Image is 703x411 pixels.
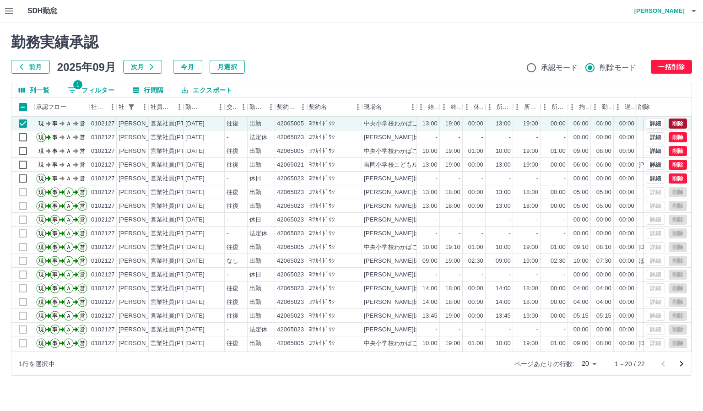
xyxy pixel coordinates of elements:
button: メニュー [173,100,186,114]
text: 営 [80,230,85,237]
div: 00:00 [619,243,634,252]
div: ﾖﾂｶｲﾄﾞｳｼ [309,174,335,183]
div: 遅刻等 [614,97,637,117]
div: [DATE] [185,147,205,156]
div: 0102127 [91,147,115,156]
text: 現 [38,175,44,182]
div: [PERSON_NAME] [119,216,168,224]
div: 18:00 [523,188,538,197]
div: 13:00 [422,119,438,128]
div: 00:00 [619,133,634,142]
div: 01:00 [551,243,566,252]
button: 月選択 [210,60,245,74]
div: 42065023 [277,229,304,238]
div: [DATE]合同保育 [638,243,681,252]
div: 所定休憩 [552,97,566,117]
div: 42065005 [277,119,304,128]
text: 事 [52,203,58,209]
button: 今月 [173,60,202,74]
div: 契約コード [277,97,296,117]
div: 勤務区分 [249,97,264,117]
div: 終業 [451,97,461,117]
div: 06:00 [596,119,611,128]
div: 法定休 [249,133,267,142]
div: 現場名 [362,97,417,117]
button: 削除 [669,160,687,170]
div: 営業社員(PT契約) [151,243,199,252]
div: [PERSON_NAME]比小学校ほしこどもルーム [364,188,486,197]
button: 列選択 [11,83,57,97]
div: [PERSON_NAME] [119,188,168,197]
div: 05:00 [596,188,611,197]
div: 18:00 [445,188,460,197]
div: - [459,229,460,238]
div: 中央小学校わかばこどもルーム [364,243,448,252]
div: 00:00 [619,216,634,224]
button: 行間隔 [125,83,171,97]
div: [PERSON_NAME]比小学校ほしこどもルーム [364,202,486,211]
div: 交通費 [227,97,237,117]
div: [PERSON_NAME] [119,174,168,183]
div: 00:00 [619,202,634,211]
div: 0102127 [91,229,115,238]
div: 0102127 [91,119,115,128]
div: 所定終業 [524,97,539,117]
button: メニュー [237,100,250,114]
div: 0102127 [91,243,115,252]
div: - [436,174,438,183]
div: ﾖﾂｶｲﾄﾞｳｼ [309,119,335,128]
div: 13:00 [422,188,438,197]
div: 社員番号 [91,97,106,117]
div: ﾖﾂｶｲﾄﾞｳｼ [309,147,335,156]
div: 19:00 [523,243,538,252]
div: [DATE] [185,161,205,169]
div: [DATE] [185,174,205,183]
div: 00:00 [619,161,634,169]
button: 一括削除 [651,60,692,74]
div: 42065005 [277,243,304,252]
div: ﾖﾂｶｲﾄﾞｳｼ [309,133,335,142]
button: メニュー [406,100,420,114]
div: 19:00 [445,119,460,128]
div: [PERSON_NAME]比小学校ほしこどもルーム [364,216,486,224]
div: - [481,174,483,183]
div: 交通費 [225,97,248,117]
button: エクスポート [174,83,239,97]
div: [DATE] [185,133,205,142]
div: [DATE] [185,216,205,224]
button: メニュー [296,100,310,114]
div: 42065021 [277,161,304,169]
div: [DATE] [185,119,205,128]
div: 20 [578,357,600,370]
span: 承認モード [541,62,578,73]
div: 往復 [227,161,238,169]
div: 00:00 [551,202,566,211]
div: 00:00 [551,161,566,169]
div: 営業社員(PT契約) [151,119,199,128]
div: ﾖﾂｶｲﾄﾞｳｼ [309,216,335,224]
div: 営業社員(PT契約) [151,229,199,238]
div: - [564,133,566,142]
text: 営 [80,134,85,141]
div: 19:10 [445,243,460,252]
div: 拘束 [579,97,589,117]
button: 詳細 [646,146,665,156]
div: 所定開始 [497,97,511,117]
text: Ａ [66,162,71,168]
div: 06:00 [573,119,589,128]
button: ソート [201,101,214,114]
div: 18:00 [445,202,460,211]
text: Ａ [66,189,71,195]
div: 00:00 [619,174,634,183]
text: 現 [38,216,44,223]
div: [PERSON_NAME] [638,161,688,169]
h5: 2025年09月 [57,60,116,74]
div: - [436,133,438,142]
div: 00:00 [573,229,589,238]
div: 勤務 [602,97,612,117]
div: 往復 [227,119,238,128]
div: - [509,174,511,183]
text: 現 [38,203,44,209]
text: 事 [52,216,58,223]
div: 00:00 [551,188,566,197]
